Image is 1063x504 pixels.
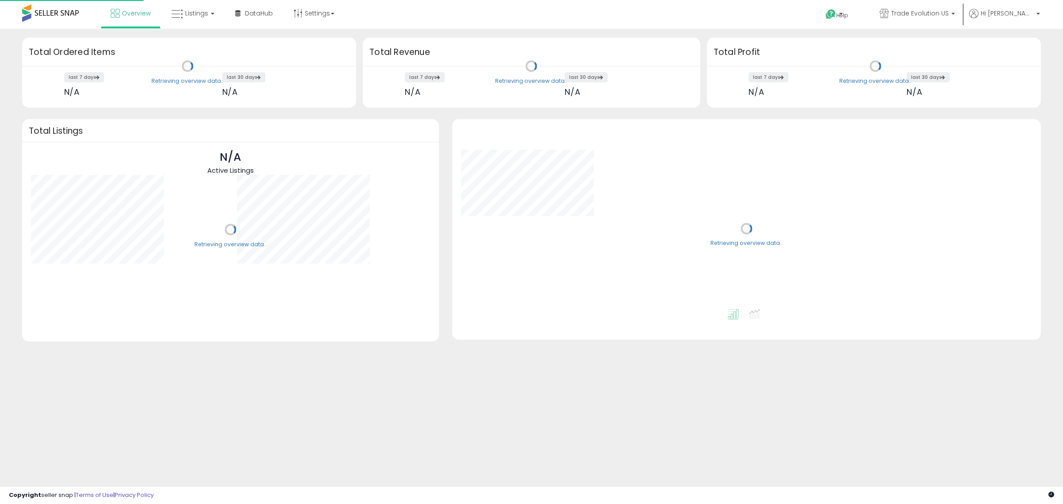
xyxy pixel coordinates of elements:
span: Help [836,12,848,19]
a: Help [819,2,865,29]
div: Retrieving overview data.. [710,240,783,248]
i: Get Help [825,9,836,20]
div: Retrieving overview data.. [151,77,224,85]
div: Retrieving overview data.. [839,77,912,85]
span: Listings [185,9,208,18]
a: Hi [PERSON_NAME] [969,9,1040,29]
span: Overview [122,9,151,18]
div: Retrieving overview data.. [495,77,567,85]
span: DataHub [245,9,273,18]
span: Hi [PERSON_NAME] [981,9,1034,18]
div: Retrieving overview data.. [194,240,267,248]
span: Trade Evolution US [891,9,949,18]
